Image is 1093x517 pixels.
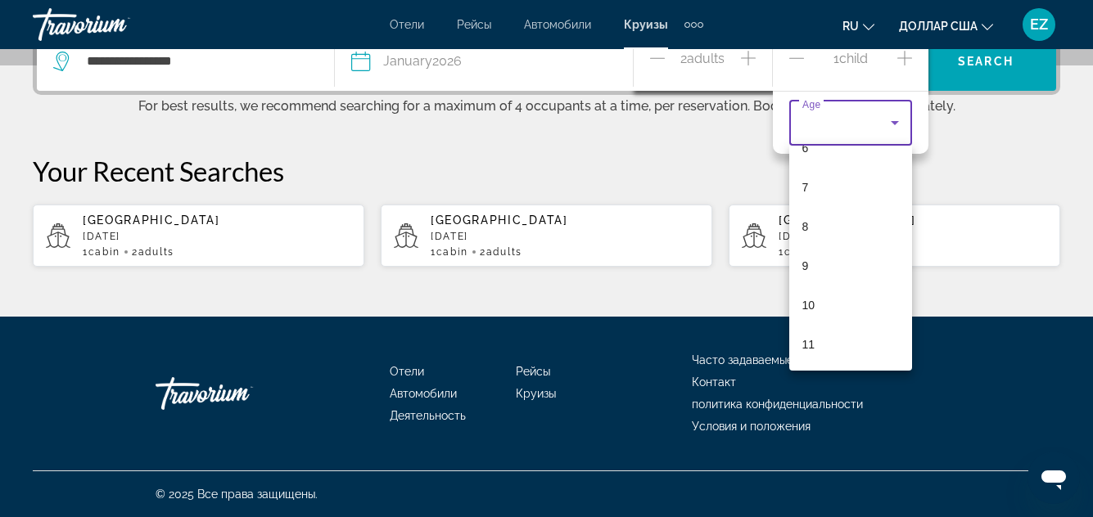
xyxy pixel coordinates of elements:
mat-option: 6 лет [789,128,912,168]
font: 11 [802,338,815,351]
font: 7 [802,181,809,194]
mat-option: 10 лет [789,285,912,325]
font: 9 [802,259,809,272]
font: 8 [802,220,809,233]
mat-option: 9 лет [789,246,912,285]
mat-option: 8 лет [789,207,912,246]
font: 10 [802,299,815,312]
iframe: Кнопка запуска окна обмена сообщениями [1028,452,1080,504]
mat-option: 7 лет [789,168,912,207]
font: 6 [802,142,809,155]
mat-option: 11 лет [789,325,912,364]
